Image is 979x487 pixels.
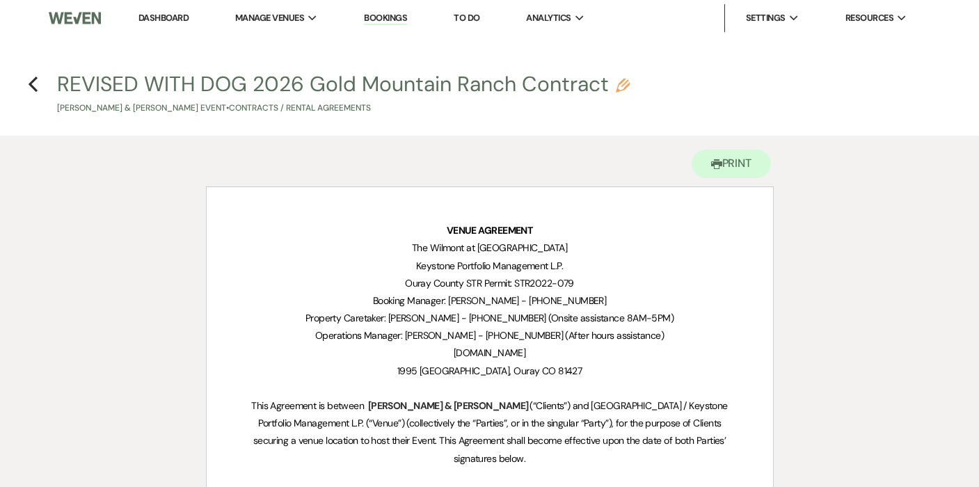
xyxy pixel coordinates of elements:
[251,399,364,412] span: This Agreement is between
[397,365,582,377] span: 1995 [GEOGRAPHIC_DATA], Ouray CO 81427
[49,3,101,33] img: Weven Logo
[692,150,772,178] button: Print
[57,74,630,115] button: REVISED WITH DOG 2026 Gold Mountain Ranch Contract[PERSON_NAME] & [PERSON_NAME] Event•Contracts /...
[845,11,893,25] span: Resources
[746,11,786,25] span: Settings
[138,12,189,24] a: Dashboard
[57,102,630,115] p: [PERSON_NAME] & [PERSON_NAME] Event • Contracts / Rental Agreements
[315,329,664,342] span: Operations Manager: [PERSON_NAME] - [PHONE_NUMBER] (After hours assistance)
[454,12,479,24] a: To Do
[412,241,567,254] span: The Wilmont at [GEOGRAPHIC_DATA]
[405,277,574,289] span: Ouray County STR Permit: STR2022-079
[235,11,304,25] span: Manage Venues
[447,224,533,237] strong: VENUE AGREEMENT
[526,11,571,25] span: Analytics
[253,399,731,465] span: (“Clients”) and [GEOGRAPHIC_DATA] / Keystone Portfolio Management L.P. (“Venue”) (collectively th...
[416,260,563,272] span: Keystone Portfolio Management L.P.
[364,12,407,25] a: Bookings
[454,346,526,359] span: [DOMAIN_NAME]
[373,294,607,307] span: Booking Manager: [PERSON_NAME] - [PHONE_NUMBER]
[305,312,674,324] span: Property Caretaker: [PERSON_NAME] - [PHONE_NUMBER] (Onsite assistance 8AM-5PM)
[367,398,530,414] span: [PERSON_NAME] & [PERSON_NAME]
